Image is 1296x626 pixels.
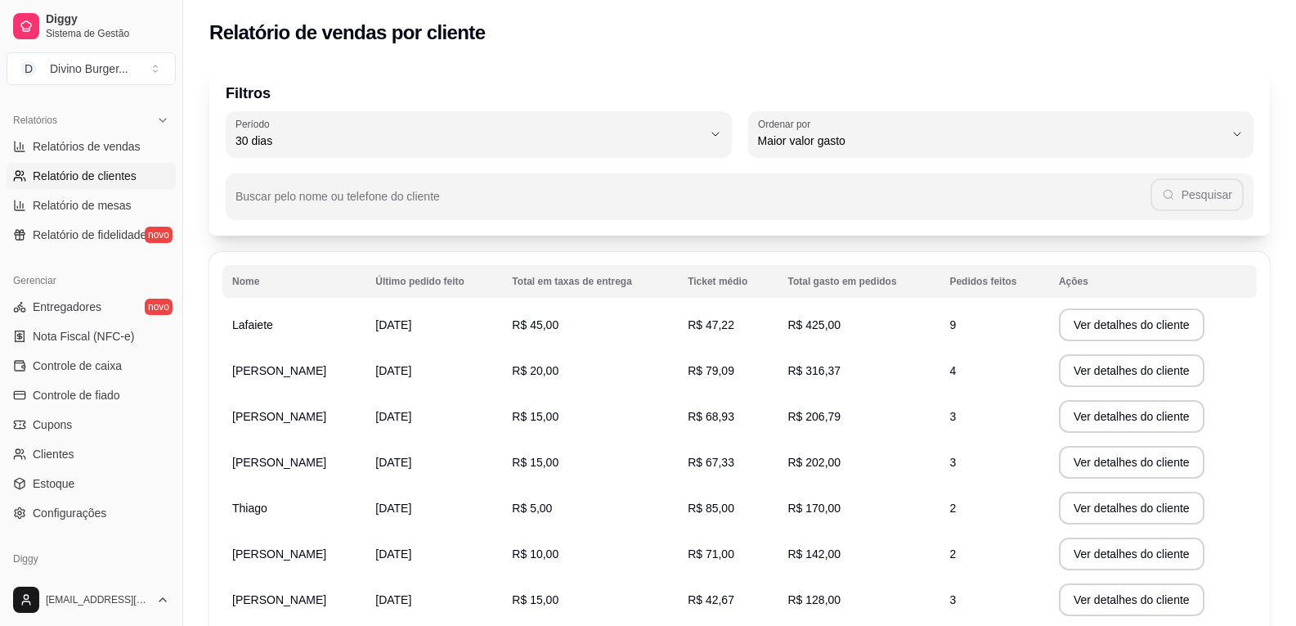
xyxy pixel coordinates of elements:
span: Relatório de clientes [33,168,137,184]
span: R$ 85,00 [688,502,734,515]
a: Relatório de clientes [7,163,176,189]
span: R$ 170,00 [787,502,841,515]
a: Controle de fiado [7,382,176,408]
span: 2 [949,547,956,561]
span: Entregadores [33,299,101,315]
p: Filtros [226,82,1253,105]
button: Ver detalhes do cliente [1059,308,1204,341]
th: Ticket médio [678,265,778,298]
span: R$ 68,93 [688,410,734,423]
button: Ver detalhes do cliente [1059,583,1204,616]
span: [EMAIL_ADDRESS][DOMAIN_NAME] [46,593,150,606]
a: Clientes [7,441,176,467]
span: R$ 45,00 [512,318,558,331]
span: 3 [949,593,956,606]
label: Ordenar por [758,117,816,131]
h2: Relatório de vendas por cliente [209,20,486,46]
button: Período30 dias [226,111,732,157]
span: Nota Fiscal (NFC-e) [33,328,134,345]
a: Relatórios de vendas [7,133,176,160]
span: R$ 20,00 [512,364,558,377]
span: R$ 10,00 [512,547,558,561]
span: Diggy [46,12,169,27]
span: [PERSON_NAME] [232,410,326,423]
a: Controle de caixa [7,353,176,379]
button: Ver detalhes do cliente [1059,446,1204,479]
span: 30 dias [235,133,702,149]
span: 3 [949,410,956,423]
th: Nome [222,265,365,298]
span: Thiago [232,502,267,515]
span: [PERSON_NAME] [232,364,326,377]
th: Ações [1049,265,1257,298]
button: Ver detalhes do cliente [1059,538,1204,570]
a: Estoque [7,471,176,497]
label: Período [235,117,275,131]
button: Ordenar porMaior valor gasto [748,111,1254,157]
span: D [20,61,37,77]
span: R$ 42,67 [688,593,734,606]
th: Último pedido feito [365,265,502,298]
span: Cupons [33,417,72,433]
span: R$ 15,00 [512,593,558,606]
button: Ver detalhes do cliente [1059,492,1204,525]
span: R$ 425,00 [787,318,841,331]
span: 4 [949,364,956,377]
span: Relatórios de vendas [33,138,141,155]
a: Entregadoresnovo [7,294,176,320]
a: Configurações [7,500,176,526]
span: Estoque [33,475,74,492]
span: 2 [949,502,956,515]
span: [PERSON_NAME] [232,456,326,469]
a: Relatório de fidelidadenovo [7,222,176,248]
span: R$ 15,00 [512,410,558,423]
span: R$ 79,09 [688,364,734,377]
span: R$ 142,00 [787,547,841,561]
span: R$ 67,33 [688,456,734,469]
span: Relatório de fidelidade [33,227,146,243]
div: Diggy [7,546,176,572]
span: R$ 47,22 [688,318,734,331]
span: 9 [949,318,956,331]
button: [EMAIL_ADDRESS][DOMAIN_NAME] [7,580,176,619]
th: Total em taxas de entrega [502,265,678,298]
button: Ver detalhes do cliente [1059,400,1204,433]
a: Planos [7,572,176,598]
button: Ver detalhes do cliente [1059,354,1204,387]
div: Gerenciar [7,268,176,294]
span: [DATE] [375,502,411,515]
span: Controle de caixa [33,358,122,374]
div: Divino Burger ... [50,61,128,77]
span: [PERSON_NAME] [232,547,326,561]
span: R$ 202,00 [787,456,841,469]
a: DiggySistema de Gestão [7,7,176,46]
span: Maior valor gasto [758,133,1225,149]
a: Nota Fiscal (NFC-e) [7,323,176,349]
th: Total gasto em pedidos [778,265,939,298]
span: R$ 128,00 [787,593,841,606]
a: Cupons [7,412,176,438]
span: [DATE] [375,547,411,561]
span: R$ 316,37 [787,364,841,377]
span: [PERSON_NAME] [232,593,326,606]
th: Pedidos feitos [939,265,1049,298]
span: R$ 15,00 [512,456,558,469]
span: Controle de fiado [33,387,120,403]
span: R$ 71,00 [688,547,734,561]
span: 3 [949,456,956,469]
span: Sistema de Gestão [46,27,169,40]
span: Relatórios [13,114,57,127]
span: R$ 206,79 [787,410,841,423]
input: Buscar pelo nome ou telefone do cliente [235,195,1150,211]
button: Select a team [7,52,176,85]
span: [DATE] [375,593,411,606]
span: Lafaiete [232,318,273,331]
a: Relatório de mesas [7,192,176,218]
span: [DATE] [375,410,411,423]
span: Configurações [33,505,106,521]
span: [DATE] [375,456,411,469]
span: Relatório de mesas [33,197,132,214]
span: R$ 5,00 [512,502,552,515]
span: Clientes [33,446,74,462]
span: [DATE] [375,364,411,377]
